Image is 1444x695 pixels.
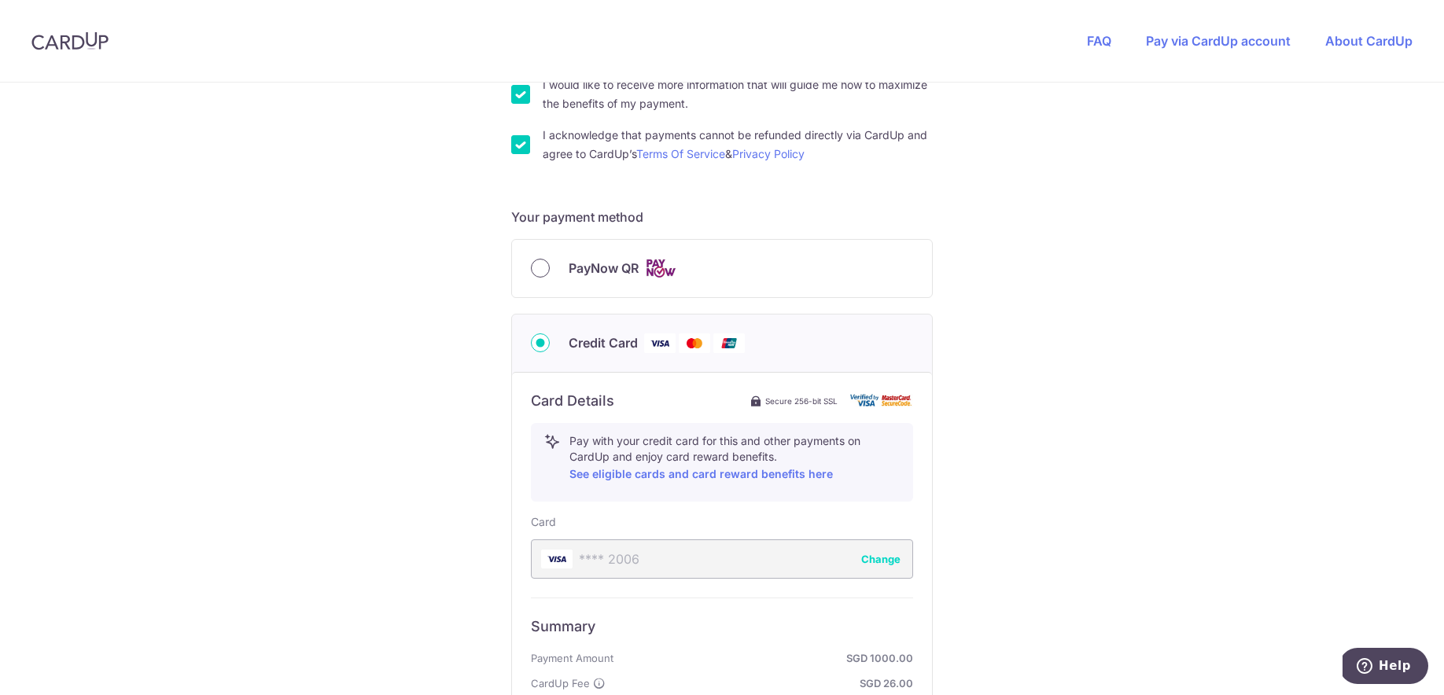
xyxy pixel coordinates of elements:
label: I would like to receive more information that will guide me how to maximize the benefits of my pa... [543,75,933,113]
label: I acknowledge that payments cannot be refunded directly via CardUp and agree to CardUp’s & [543,126,933,164]
h6: Summary [531,617,913,636]
a: Pay via CardUp account [1146,33,1291,49]
img: Cards logo [645,259,676,278]
p: Pay with your credit card for this and other payments on CardUp and enjoy card reward benefits. [569,433,900,484]
button: Change [861,551,901,567]
iframe: Opens a widget where you can find more information [1343,648,1428,687]
h6: Card Details [531,392,614,410]
div: PayNow QR Cards logo [531,259,913,278]
span: CardUp Fee [531,674,590,693]
img: card secure [850,394,913,407]
strong: SGD 26.00 [612,674,913,693]
h5: Your payment method [511,208,933,226]
a: Terms Of Service [636,147,725,160]
strong: SGD 1000.00 [620,649,913,667]
img: CardUp [31,31,109,50]
img: Visa [644,333,676,353]
span: Credit Card [569,333,638,352]
a: See eligible cards and card reward benefits here [569,467,833,480]
label: Card [531,514,556,530]
img: Mastercard [679,333,710,353]
a: About CardUp [1325,33,1413,49]
span: Secure 256-bit SSL [765,395,838,407]
a: Privacy Policy [732,147,805,160]
a: FAQ [1087,33,1111,49]
span: PayNow QR [569,259,639,278]
div: Credit Card Visa Mastercard Union Pay [531,333,913,353]
span: Payment Amount [531,649,613,667]
img: Union Pay [713,333,745,353]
